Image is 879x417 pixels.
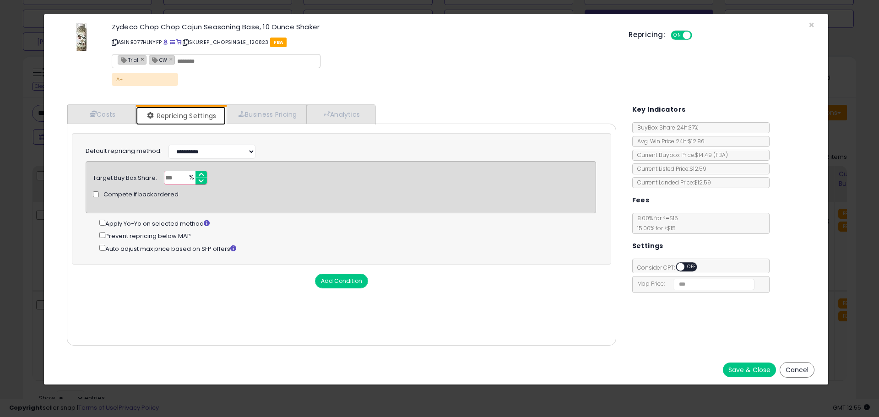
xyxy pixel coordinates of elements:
[632,195,650,206] h5: Fees
[695,151,728,159] span: $14.49
[112,23,615,30] h3: Zydeco Chop Chop Cajun Seasoning Base, 10 Ounce Shaker
[118,56,138,64] span: Trial
[99,230,596,241] div: Prevent repricing below MAP
[633,151,728,159] span: Current Buybox Price:
[808,18,814,32] span: ×
[713,151,728,159] span: ( FBA )
[315,274,368,288] button: Add Condition
[141,55,146,63] a: ×
[136,107,226,125] a: Repricing Settings
[632,104,686,115] h5: Key Indicators
[86,147,162,156] label: Default repricing method:
[633,224,676,232] span: 15.00 % for > $15
[684,263,699,271] span: OFF
[169,55,175,63] a: ×
[99,243,596,254] div: Auto adjust max price based on SFP offers
[112,73,178,86] p: A+
[691,32,705,39] span: OFF
[99,218,596,228] div: Apply Yo-Yo on selected method
[633,137,705,145] span: Avg. Win Price 24h: $12.86
[633,179,711,186] span: Current Landed Price: $12.59
[633,264,709,271] span: Consider CPT:
[632,240,663,252] h5: Settings
[227,105,307,124] a: Business Pricing
[723,363,776,377] button: Save & Close
[629,31,665,38] h5: Repricing:
[76,23,87,51] img: 41QmeQjxIcL._SL60_.jpg
[170,38,175,46] a: All offer listings
[780,362,814,378] button: Cancel
[67,105,136,124] a: Costs
[270,38,287,47] span: FBA
[103,190,179,199] span: Compete if backordered
[93,171,157,183] div: Target Buy Box Share:
[633,280,755,287] span: Map Price:
[149,56,167,64] span: CW
[307,105,374,124] a: Analytics
[176,38,181,46] a: Your listing only
[163,38,168,46] a: BuyBox page
[633,124,698,131] span: BuyBox Share 24h: 37%
[184,171,198,185] span: %
[633,165,706,173] span: Current Listed Price: $12.59
[633,214,678,232] span: 8.00 % for <= $15
[672,32,683,39] span: ON
[112,35,615,49] p: ASIN: B077HLNYFP | SKU: REP_CHOPSINGLE_120823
